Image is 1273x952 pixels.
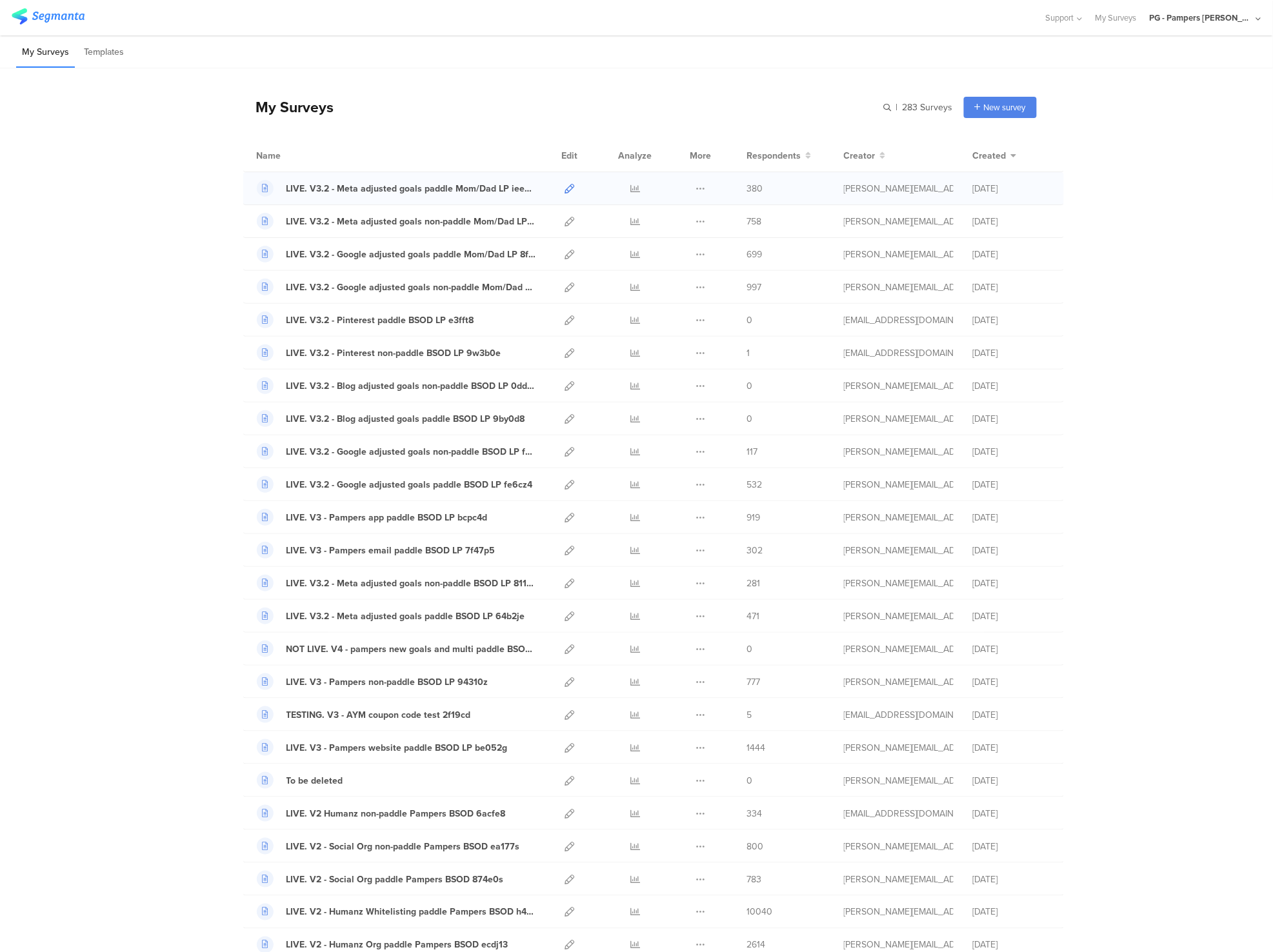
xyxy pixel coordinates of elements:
div: aguiar.s@pg.com [844,478,954,491]
div: [DATE] [973,412,1050,426]
span: 471 [747,610,760,623]
div: hougui.yh.1@pg.com [844,313,954,327]
div: LIVE. V3.2 - Pinterest paddle BSOD LP e3fft8 [286,313,474,327]
span: | [894,101,900,114]
div: aguiar.s@pg.com [844,675,954,689]
div: [DATE] [973,182,1050,195]
a: LIVE. V3.2 - Pinterest non-paddle BSOD LP 9w3b0e [257,344,501,361]
span: Creator [844,149,876,163]
a: To be deleted [257,772,343,789]
span: 5 [747,708,752,722]
div: [DATE] [973,248,1050,261]
div: [DATE] [973,938,1050,952]
span: 1444 [747,741,766,755]
span: 919 [747,511,761,524]
a: NOT LIVE. V4 - pampers new goals and multi paddle BSOD LP 0f7m0b [257,640,537,657]
span: 0 [747,379,753,393]
div: LIVE. V2 - Humanz Org paddle Pampers BSOD ecdj13 [286,938,508,952]
a: LIVE. V3.2 - Google adjusted goals non-paddle BSOD LP f0dch1 [257,443,537,460]
div: LIVE. V3.2 - Meta adjusted goals non-paddle BSOD LP 811fie [286,577,537,590]
div: aguiar.s@pg.com [844,610,954,623]
button: Respondents [747,149,812,163]
span: 281 [747,577,761,590]
div: [DATE] [973,445,1050,459]
div: aguiar.s@pg.com [844,906,954,919]
span: 1 [747,346,750,360]
div: [DATE] [973,215,1050,228]
div: TESTING. V3 - AYM coupon code test 2f19cd [286,708,471,722]
div: My Surveys [243,96,334,118]
div: aguiar.s@pg.com [844,873,954,886]
div: aguiar.s@pg.com [844,544,954,557]
div: aguiar.s@pg.com [844,938,954,952]
span: 380 [747,182,763,195]
span: 302 [747,544,763,557]
span: 800 [747,840,764,853]
div: [DATE] [973,873,1050,886]
div: To be deleted [286,774,343,788]
div: [DATE] [973,511,1050,524]
span: 777 [747,675,761,689]
a: LIVE. V3.2 - Meta adjusted goals paddle Mom/Dad LP iee78e [257,180,537,197]
div: aguiar.s@pg.com [844,182,954,195]
span: 783 [747,873,762,886]
a: LIVE. V2 Humanz non-paddle Pampers BSOD 6acfe8 [257,805,506,822]
a: LIVE. V3.2 - Pinterest paddle BSOD LP e3fft8 [257,312,474,328]
span: 0 [747,642,753,656]
a: LIVE. V3.2 - Google adjusted goals paddle Mom/Dad LP 8fx90a [257,246,537,263]
div: NOT LIVE. V4 - pampers new goals and multi paddle BSOD LP 0f7m0b [286,642,537,656]
div: LIVE. V3 - Pampers non-paddle BSOD LP 94310z [286,675,488,689]
div: LIVE. V3.2 - Google adjusted goals paddle Mom/Dad LP 8fx90a [286,248,537,261]
div: LIVE. V3.2 - Google adjusted goals non-paddle BSOD LP f0dch1 [286,445,537,459]
div: [DATE] [973,807,1050,820]
div: aguiar.s@pg.com [844,741,954,755]
div: [DATE] [973,642,1050,656]
div: Edit [556,139,584,172]
span: 2614 [747,938,766,952]
button: Creator [844,149,886,163]
li: Templates [78,37,130,68]
div: [DATE] [973,544,1050,557]
div: hougui.yh.1@pg.com [844,346,954,360]
a: LIVE. V3 - Pampers website paddle BSOD LP be052g [257,739,508,756]
span: Support [1046,12,1074,24]
a: LIVE. V3 - Pampers non-paddle BSOD LP 94310z [257,673,488,690]
div: LIVE. V3.2 - Meta adjusted goals non-paddle Mom/Dad LP afxe35 [286,215,537,228]
div: LIVE. V3.2 - Google adjusted goals non-paddle Mom/Dad LP 42vc37 [286,281,537,294]
div: aguiar.s@pg.com [844,642,954,656]
a: LIVE. V3.2 - Meta adjusted goals paddle BSOD LP 64b2je [257,608,525,624]
a: LIVE. V2 - Social Org non-paddle Pampers BSOD ea177s [257,838,520,855]
div: [DATE] [973,840,1050,853]
a: LIVE. V2 - Social Org paddle Pampers BSOD 874e0s [257,871,504,888]
div: LIVE. V2 - Humanz Whitelisting paddle Pampers BSOD h4fc0b [286,906,537,919]
span: 758 [747,215,762,228]
a: LIVE. V3.2 - Google adjusted goals non-paddle Mom/Dad LP 42vc37 [257,279,537,295]
div: LIVE. V3.2 - Blog adjusted goals paddle BSOD LP 9by0d8 [286,412,525,426]
div: [DATE] [973,741,1050,755]
span: 0 [747,412,753,426]
div: [DATE] [973,610,1050,623]
div: aguiar.s@pg.com [844,511,954,524]
div: LIVE. V3 - Pampers app paddle BSOD LP bcpc4d [286,511,488,524]
div: [DATE] [973,379,1050,393]
div: aguiar.s@pg.com [844,445,954,459]
div: [DATE] [973,346,1050,360]
div: hougui.yh.1@pg.com [844,807,954,820]
a: LIVE. V3 - Pampers email paddle BSOD LP 7f47p5 [257,542,496,559]
a: LIVE. V3.2 - Blog adjusted goals non-paddle BSOD LP 0dd60g [257,377,537,394]
a: LIVE. V2 - Humanz Whitelisting paddle Pampers BSOD h4fc0b [257,904,537,920]
div: Analyze [616,139,655,172]
div: LIVE. V3 - Pampers website paddle BSOD LP be052g [286,741,508,755]
div: LIVE. V3.2 - Pinterest non-paddle BSOD LP 9w3b0e [286,346,501,360]
div: LIVE. V3 - Pampers email paddle BSOD LP 7f47p5 [286,544,496,557]
div: [DATE] [973,675,1050,689]
div: aguiar.s@pg.com [844,577,954,590]
img: segmanta logo [12,8,85,25]
div: [DATE] [973,708,1050,722]
div: hougui.yh.1@pg.com [844,708,954,722]
div: LIVE. V3.2 - Google adjusted goals paddle BSOD LP fe6cz4 [286,478,533,491]
span: 0 [747,313,753,327]
a: LIVE. V3 - Pampers app paddle BSOD LP bcpc4d [257,509,488,526]
div: [DATE] [973,774,1050,788]
a: LIVE. V3.2 - Meta adjusted goals non-paddle BSOD LP 811fie [257,575,537,591]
